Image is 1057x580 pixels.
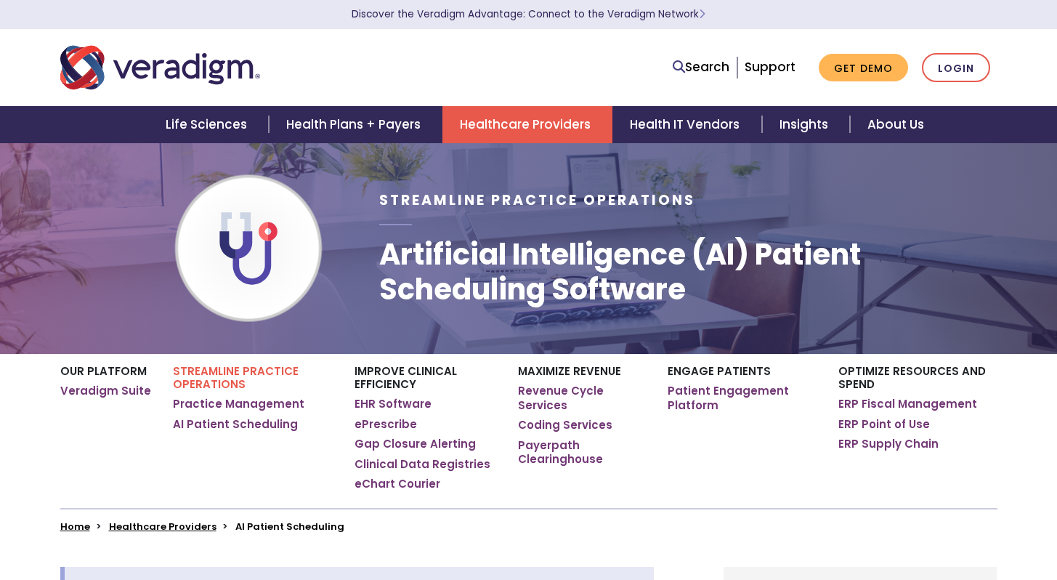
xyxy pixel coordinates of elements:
[109,520,216,533] a: Healthcare Providers
[355,457,490,472] a: Clinical Data Registries
[355,397,432,411] a: EHR Software
[673,57,729,77] a: Search
[699,7,705,21] span: Learn More
[355,417,417,432] a: ePrescribe
[518,384,645,412] a: Revenue Cycle Services
[745,58,795,76] a: Support
[60,520,90,533] a: Home
[668,384,817,412] a: Patient Engagement Platform
[355,437,476,451] a: Gap Closure Alerting
[762,106,850,143] a: Insights
[379,190,695,210] span: Streamline Practice Operations
[60,384,151,398] a: Veradigm Suite
[612,106,761,143] a: Health IT Vendors
[173,397,304,411] a: Practice Management
[518,438,645,467] a: Payerpath Clearinghouse
[442,106,612,143] a: Healthcare Providers
[838,437,939,451] a: ERP Supply Chain
[269,106,442,143] a: Health Plans + Payers
[355,477,440,491] a: eChart Courier
[60,44,260,92] img: Veradigm logo
[352,7,705,21] a: Discover the Veradigm Advantage: Connect to the Veradigm NetworkLearn More
[148,106,269,143] a: Life Sciences
[379,237,997,307] h1: Artificial Intelligence (AI) Patient Scheduling Software
[518,418,612,432] a: Coding Services
[922,53,990,83] a: Login
[838,417,930,432] a: ERP Point of Use
[850,106,941,143] a: About Us
[819,54,908,82] a: Get Demo
[173,417,298,432] a: AI Patient Scheduling
[838,397,977,411] a: ERP Fiscal Management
